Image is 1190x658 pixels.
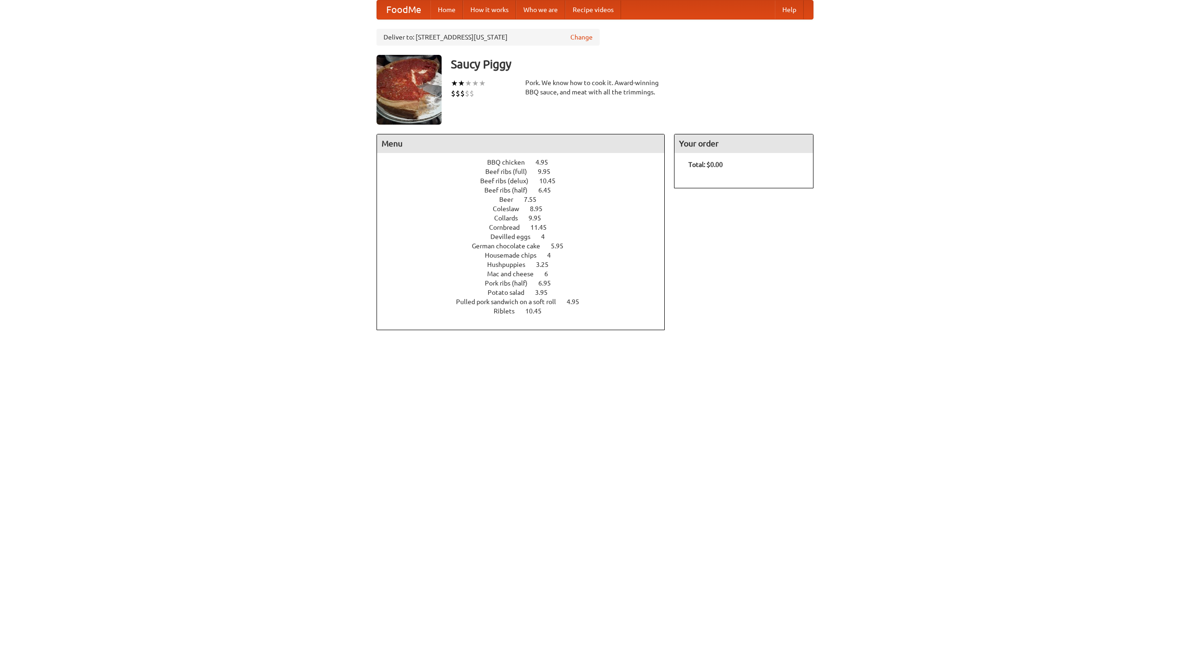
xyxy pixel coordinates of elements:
span: 9.95 [529,214,550,222]
span: Beef ribs (full) [485,168,536,175]
span: 7.55 [524,196,546,203]
a: Beef ribs (full) 9.95 [485,168,568,175]
span: Beer [499,196,522,203]
b: Total: $0.00 [688,161,723,168]
span: 4.95 [535,159,557,166]
span: 10.45 [539,177,565,185]
a: FoodMe [377,0,430,19]
img: angular.jpg [377,55,442,125]
span: Devilled eggs [490,233,540,240]
a: Potato salad 3.95 [488,289,565,296]
li: $ [469,88,474,99]
span: Beef ribs (half) [484,186,537,194]
a: Beef ribs (delux) 10.45 [480,177,573,185]
a: Change [570,33,593,42]
a: Pork ribs (half) 6.95 [485,279,568,287]
li: $ [456,88,460,99]
span: Pork ribs (half) [485,279,537,287]
h3: Saucy Piggy [451,55,813,73]
span: 5.95 [551,242,573,250]
a: BBQ chicken 4.95 [487,159,565,166]
a: Collards 9.95 [494,214,558,222]
span: Hushpuppies [487,261,535,268]
span: Cornbread [489,224,529,231]
span: Coleslaw [493,205,529,213]
span: Pulled pork sandwich on a soft roll [456,298,565,306]
h4: Your order [674,134,813,153]
li: $ [460,88,465,99]
li: $ [451,88,456,99]
span: Riblets [494,307,524,315]
div: Deliver to: [STREET_ADDRESS][US_STATE] [377,29,600,46]
a: Devilled eggs 4 [490,233,562,240]
h4: Menu [377,134,664,153]
span: 6.95 [538,279,560,287]
a: German chocolate cake 5.95 [472,242,581,250]
a: Beef ribs (half) 6.45 [484,186,568,194]
span: 4 [541,233,554,240]
span: Mac and cheese [487,270,543,278]
a: Cornbread 11.45 [489,224,564,231]
a: Hushpuppies 3.25 [487,261,566,268]
span: 4 [547,252,560,259]
a: Pulled pork sandwich on a soft roll 4.95 [456,298,596,306]
span: BBQ chicken [487,159,534,166]
span: 10.45 [525,307,551,315]
span: 11.45 [530,224,556,231]
a: Mac and cheese 6 [487,270,565,278]
li: ★ [451,78,458,88]
span: 4.95 [567,298,588,306]
div: Pork. We know how to cook it. Award-winning BBQ sauce, and meat with all the trimmings. [525,78,665,97]
a: How it works [463,0,516,19]
a: Housemade chips 4 [485,252,568,259]
span: Housemade chips [485,252,546,259]
a: Riblets 10.45 [494,307,559,315]
span: Collards [494,214,527,222]
li: ★ [458,78,465,88]
span: German chocolate cake [472,242,549,250]
span: 3.25 [536,261,558,268]
a: Who we are [516,0,565,19]
span: 9.95 [538,168,560,175]
a: Recipe videos [565,0,621,19]
li: $ [465,88,469,99]
a: Help [775,0,804,19]
span: 8.95 [530,205,552,213]
a: Coleslaw 8.95 [493,205,560,213]
li: ★ [472,78,479,88]
li: ★ [479,78,486,88]
span: 6 [544,270,557,278]
span: Potato salad [488,289,534,296]
a: Home [430,0,463,19]
span: Beef ribs (delux) [480,177,538,185]
span: 6.45 [538,186,560,194]
span: 3.95 [535,289,557,296]
a: Beer 7.55 [499,196,554,203]
li: ★ [465,78,472,88]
